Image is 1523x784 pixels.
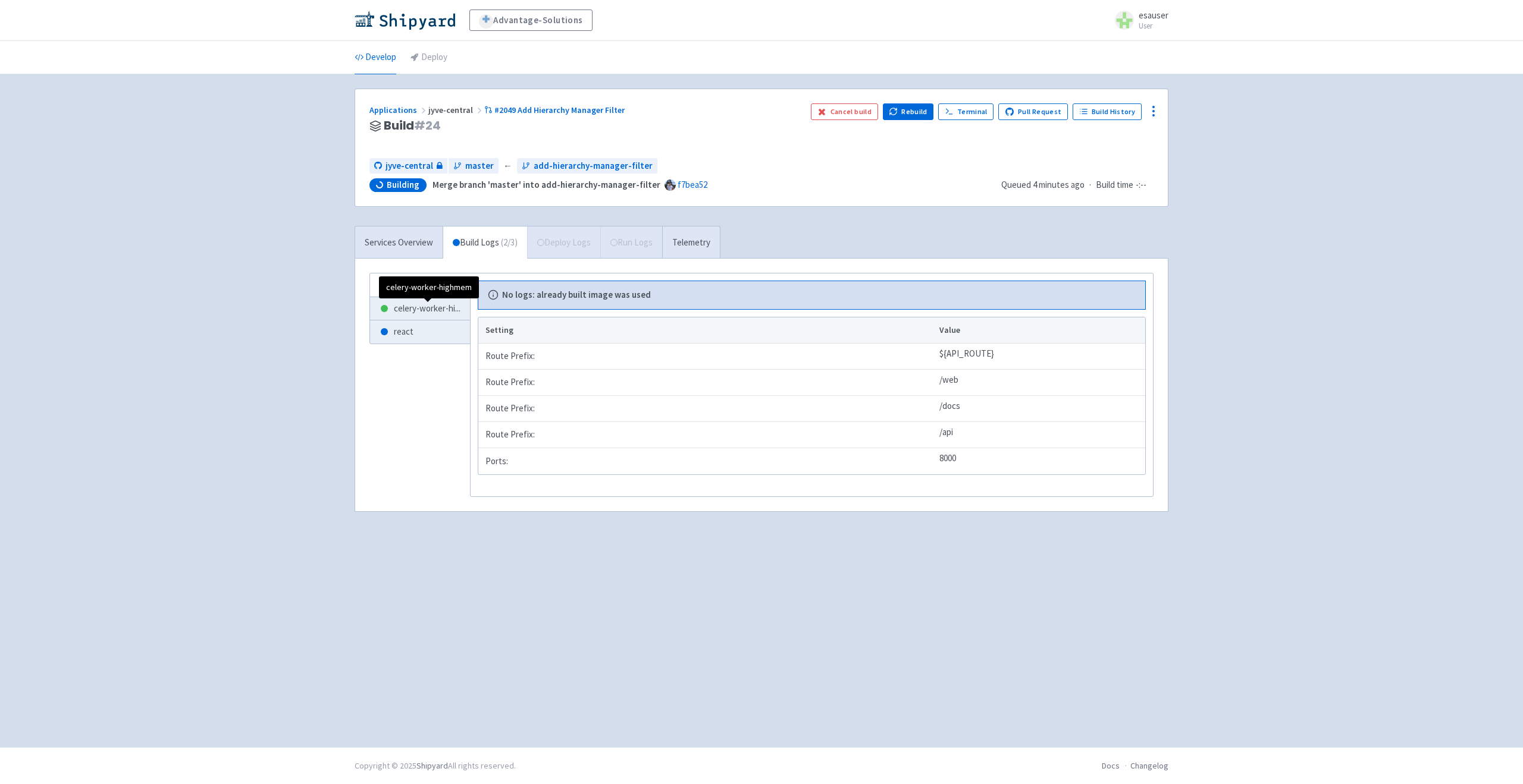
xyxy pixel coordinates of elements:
[502,288,651,302] b: No logs: already built image was used
[478,422,936,448] td: Route Prefix:
[370,297,470,320] a: celery-worker-hi...
[1139,10,1168,21] span: esauser
[1139,22,1168,30] small: User
[936,396,1145,422] td: /docs
[936,422,1145,448] td: /api
[936,448,1145,474] td: 8000
[1136,178,1146,192] span: -:--
[414,117,441,134] span: # 24
[433,179,660,190] strong: Merge branch 'master' into add-hierarchy-manager-filter
[355,11,455,30] img: Shipyard logo
[936,317,1145,344] th: Value
[428,105,484,115] span: jyve-central
[1102,760,1120,771] a: Docs
[938,103,994,120] a: Terminal
[410,41,447,74] a: Deploy
[998,103,1068,120] a: Pull Request
[484,105,626,115] a: #2049 Add Hierarchy Manager Filter
[355,226,443,259] a: Services Overview
[369,105,428,115] a: Applications
[503,159,512,173] span: ←
[449,158,499,174] a: master
[355,41,396,74] a: Develop
[1130,760,1168,771] a: Changelog
[534,159,653,173] span: add-hierarchy-manager-filter
[465,159,494,173] span: master
[1108,11,1168,30] a: esauser User
[1033,179,1085,190] time: 4 minutes ago
[1096,178,1133,192] span: Build time
[1001,179,1085,190] span: Queued
[662,226,720,259] a: Telemetry
[478,370,936,396] td: Route Prefix:
[370,273,470,297] a: django-api
[416,760,448,771] a: Shipyard
[936,370,1145,396] td: /web
[478,396,936,422] td: Route Prefix:
[936,344,1145,370] td: ${API_ROUTE}
[355,760,516,772] div: Copyright © 2025 All rights reserved.
[387,179,419,191] span: Building
[443,226,527,259] a: Build Logs (2/3)
[811,103,878,120] button: Cancel build
[478,344,936,370] td: Route Prefix:
[1001,178,1154,192] div: ·
[394,302,460,316] span: celery-worker-hi ...
[517,158,657,174] a: add-hierarchy-manager-filter
[369,158,447,174] a: jyve-central
[469,10,593,31] a: Advantage-Solutions
[501,236,518,250] span: ( 2 / 3 )
[370,320,470,344] a: react
[478,317,936,344] th: Setting
[386,159,433,173] span: jyve-central
[478,448,936,474] td: Ports:
[384,119,441,133] span: Build
[883,103,934,120] button: Rebuild
[1073,103,1142,120] a: Build History
[678,179,707,190] a: f7bea52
